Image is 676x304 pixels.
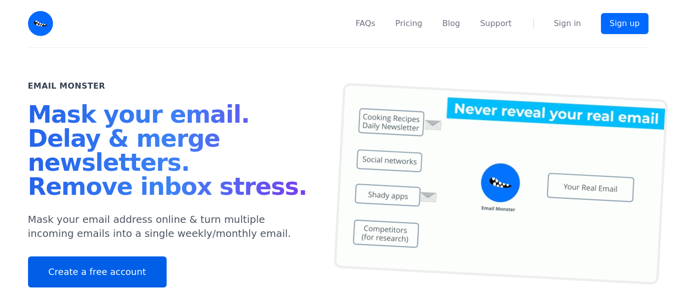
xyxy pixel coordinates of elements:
[28,80,106,92] h2: Email Monster
[395,18,422,30] a: Pricing
[601,13,648,34] a: Sign up
[480,18,511,30] a: Support
[442,18,460,30] a: Blog
[28,212,314,240] p: Mask your email address online & turn multiple incoming emails into a single weekly/monthly email.
[28,11,53,36] img: Email Monster
[28,102,314,202] h1: Mask your email. Delay & merge newsletters. Remove inbox stress.
[554,18,581,30] a: Sign in
[28,256,167,287] a: Create a free account
[333,83,667,285] img: temp mail, free temporary mail, Temporary Email
[356,18,375,30] a: FAQs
